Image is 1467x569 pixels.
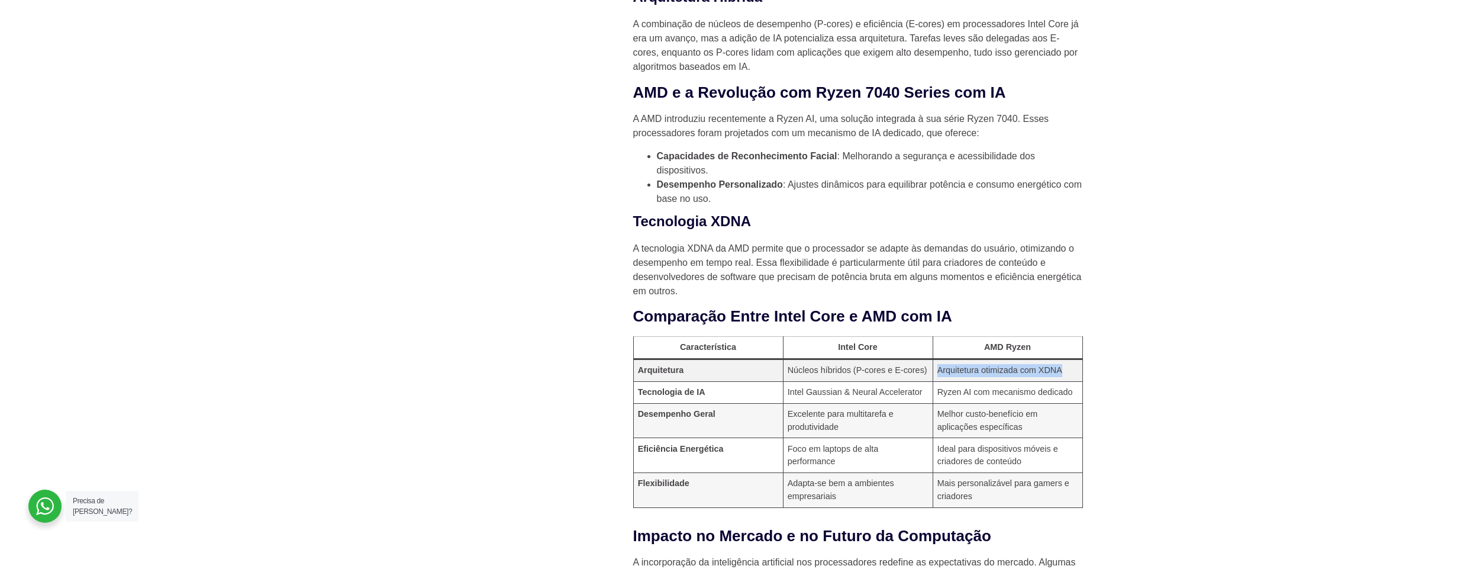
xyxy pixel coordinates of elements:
[783,438,933,473] td: Foco em laptops de alta performance
[783,403,933,438] td: Excelente para multitarefa e produtividade
[633,112,1083,140] p: A AMD introduziu recentemente a Ryzen AI, uma solução integrada à sua série Ryzen 7040. Esses pro...
[933,473,1082,508] td: Mais personalizável para gamers e criadores
[1254,417,1467,569] div: Widget de chat
[638,409,715,419] strong: Desempenho Geral
[783,473,933,508] td: Adapta-se bem a ambientes empresariais
[933,403,1082,438] td: Melhor custo-benefício em aplicações específicas
[633,527,991,545] strong: Impacto no Mercado e no Futuro da Computação
[633,83,1006,101] strong: AMD e a Revolução com Ryzen 7040 Series com IA
[633,213,752,229] strong: Tecnologia XDNA
[73,497,132,516] span: Precisa de [PERSON_NAME]?
[633,17,1083,74] p: A combinação de núcleos de desempenho (P-cores) e eficiência (E-cores) em processadores Intel Cor...
[657,149,1083,178] li: : Melhorando a segurança e acessibilidade dos dispositivos.
[933,359,1082,381] td: Arquitetura otimizada com XDNA
[783,381,933,403] td: Intel Gaussian & Neural Accelerator
[638,387,705,397] strong: Tecnologia de IA
[633,242,1083,298] p: A tecnologia XDNA da AMD permite que o processador se adapte às demandas do usuário, otimizando o...
[783,359,933,381] td: Núcleos híbridos (P-cores e E-cores)
[933,336,1082,359] th: AMD Ryzen
[633,336,783,359] th: Característica
[638,444,724,454] strong: Eficiência Energética
[783,336,933,359] th: Intel Core
[1254,417,1467,569] iframe: Chat Widget
[638,365,684,375] strong: Arquitetura
[633,307,952,325] strong: Comparação Entre Intel Core e AMD com IA
[933,438,1082,473] td: Ideal para dispositivos móveis e criadores de conteúdo
[657,179,783,189] strong: Desempenho Personalizado
[638,478,689,488] strong: Flexibilidade
[933,381,1082,403] td: Ryzen AI com mecanismo dedicado
[657,151,837,161] strong: Capacidades de Reconhecimento Facial
[657,178,1083,206] li: : Ajustes dinâmicos para equilibrar potência e consumo energético com base no uso.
